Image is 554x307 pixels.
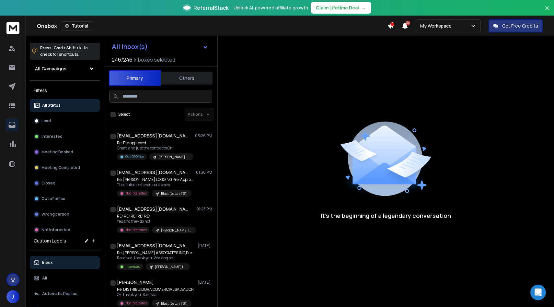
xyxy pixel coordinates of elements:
[362,5,366,11] span: →
[42,260,53,265] p: Inbox
[489,19,543,32] button: Get Free Credits
[161,228,192,233] p: [PERSON_NAME] leads
[109,70,161,86] button: Primary
[198,243,212,248] p: [DATE]
[530,285,546,300] div: Open Intercom Messenger
[117,219,195,224] p: Yes and they do not
[158,155,190,159] p: [PERSON_NAME] leads
[117,255,195,261] p: Received, thank you. Working on
[35,65,66,72] h1: All Campaigns
[161,301,188,306] p: Blast (batch #31)
[53,44,82,52] span: Cmd + Shift + k
[117,292,194,297] p: Ok, thank you. Sent via
[41,149,73,155] p: Meeting Booked
[161,71,213,85] button: Others
[41,196,65,201] p: Out of office
[30,272,100,285] button: All
[196,207,212,212] p: 01:23 PM
[30,256,100,269] button: Inbox
[41,165,80,170] p: Meeting Completed
[30,99,100,112] button: All Status
[125,264,141,269] p: Interested
[30,62,100,75] button: All Campaigns
[161,191,188,196] p: Blast (batch #31)
[112,56,133,64] span: 246 / 246
[234,5,308,11] p: Unlock AI-powered affiliate growth
[117,279,154,286] h1: [PERSON_NAME]
[155,265,186,269] p: [PERSON_NAME] leads
[41,227,70,232] p: Not Interested
[117,177,195,182] p: Re: [PERSON_NAME] LOGGING,Pre-Approval
[502,23,538,29] p: Get Free Credits
[30,192,100,205] button: Out of office
[125,191,147,196] p: Not Interested
[30,130,100,143] button: Interested
[311,2,371,14] button: Claim Lifetime Deal→
[30,161,100,174] button: Meeting Completed
[125,301,147,306] p: Not Interested
[196,170,212,175] p: 01:36 PM
[30,146,100,159] button: Meeting Booked
[41,134,63,139] p: Interested
[30,208,100,221] button: Wrong person
[107,40,214,53] button: All Inbox(s)
[117,133,188,139] h1: [EMAIL_ADDRESS][DOMAIN_NAME]
[198,280,212,285] p: [DATE]
[42,291,77,296] p: Automatic Replies
[117,182,195,187] p: The statements you sent show
[117,214,195,219] p: RE: RE: RE: RE: RE:
[193,4,228,12] span: ReferralStack
[40,45,88,58] p: Press to check for shortcuts.
[6,290,19,303] button: J
[30,223,100,236] button: Not Interested
[125,228,147,232] p: Not Interested
[117,206,188,212] h1: [EMAIL_ADDRESS][DOMAIN_NAME]
[30,287,100,300] button: Automatic Replies
[61,21,92,30] button: Tutorial
[117,169,188,176] h1: [EMAIL_ADDRESS][DOMAIN_NAME]
[41,118,51,124] p: Lead
[30,114,100,127] button: Lead
[117,242,188,249] h1: [EMAIL_ADDRESS][DOMAIN_NAME]
[117,250,195,255] p: Re: [PERSON_NAME] ASSOCIATES INC,Pre-Approval
[37,21,387,30] div: Onebox
[420,23,454,29] p: My Workspace
[30,86,100,95] h3: Filters
[112,43,148,50] h1: All Inbox(s)
[117,146,193,151] p: Great, and just the contracts On
[42,276,47,281] p: All
[125,154,144,159] p: Out Of Office
[30,177,100,190] button: Closed
[117,287,194,292] p: Re: DISTRIBUIDORA COMERCIAL SALVADOR
[543,4,551,19] button: Close banner
[195,133,212,138] p: 03:26 PM
[134,56,175,64] h3: Inboxes selected
[118,112,130,117] label: Select
[42,103,61,108] p: All Status
[321,211,451,220] p: It’s the beginning of a legendary conversation
[41,212,69,217] p: Wrong person
[41,181,55,186] p: Closed
[34,238,66,244] h3: Custom Labels
[117,140,193,146] p: Re: Pre approved
[406,21,410,25] span: 50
